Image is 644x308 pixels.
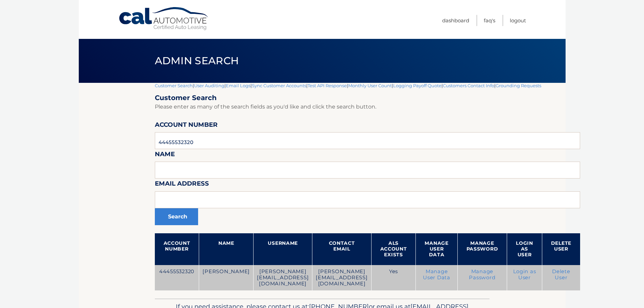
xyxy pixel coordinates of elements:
[155,94,580,102] h2: Customer Search
[371,265,416,290] td: Yes
[254,233,312,265] th: Username
[155,83,193,88] a: Customer Search
[155,54,239,67] span: Admin Search
[118,7,210,31] a: Cal Automotive
[442,15,469,26] a: Dashboard
[542,233,580,265] th: Delete User
[312,233,371,265] th: Contact Email
[484,15,495,26] a: FAQ's
[155,233,199,265] th: Account Number
[312,265,371,290] td: [PERSON_NAME][EMAIL_ADDRESS][DOMAIN_NAME]
[226,83,251,88] a: Email Logs
[513,268,536,281] a: Login as User
[194,83,224,88] a: User Auditing
[155,208,198,225] button: Search
[155,102,580,112] p: Please enter as many of the search fields as you'd like and click the search button.
[443,83,494,88] a: Customers Contact Info
[155,265,199,290] td: 44455532320
[199,265,254,290] td: [PERSON_NAME]
[469,268,495,281] a: Manage Password
[199,233,254,265] th: Name
[496,83,541,88] a: Grounding Requests
[393,83,442,88] a: Logging Payoff Quote
[423,268,450,281] a: Manage User Data
[457,233,507,265] th: Manage Password
[348,83,392,88] a: Monthly User Count
[155,83,580,299] div: | | | | | | | |
[371,233,416,265] th: ALS Account Exists
[155,149,175,162] label: Name
[155,120,218,132] label: Account Number
[252,83,306,88] a: Sync Customer Accounts
[510,15,526,26] a: Logout
[416,233,457,265] th: Manage User Data
[507,233,542,265] th: Login as User
[155,179,209,191] label: Email Address
[254,265,312,290] td: [PERSON_NAME][EMAIL_ADDRESS][DOMAIN_NAME]
[308,83,347,88] a: Test API Response
[552,268,570,281] a: Delete User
